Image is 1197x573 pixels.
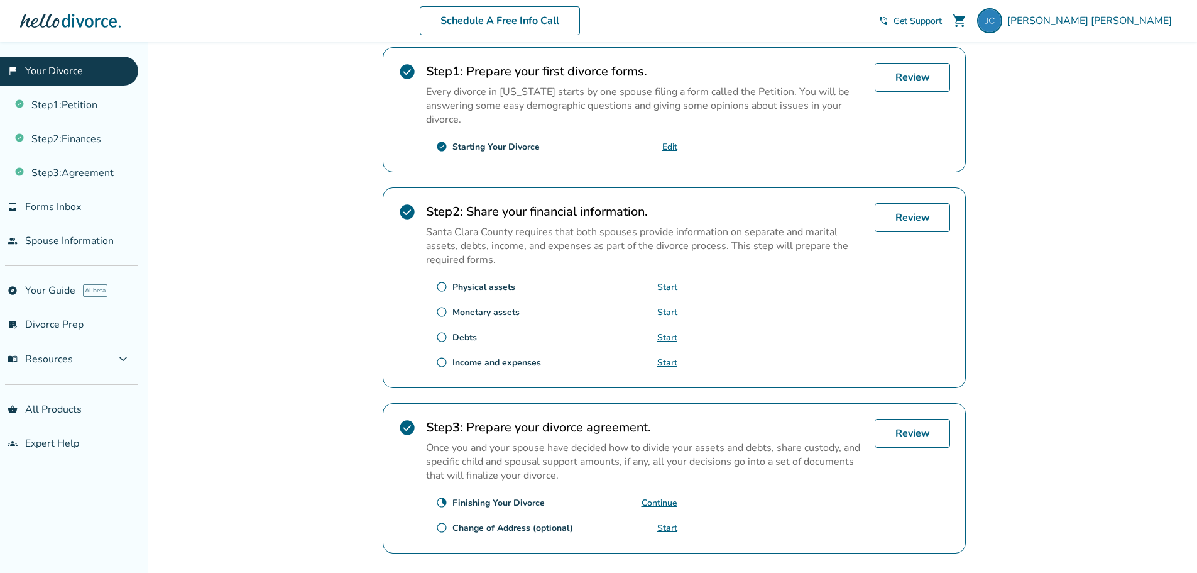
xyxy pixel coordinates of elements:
[426,419,865,436] h2: Prepare your divorce agreement.
[398,203,416,221] span: check_circle
[426,203,463,220] strong: Step 2 :
[426,63,865,80] h2: Prepare your first divorce forms.
[452,141,540,153] div: Starting Your Divorce
[642,497,677,509] a: Continue
[452,522,573,534] div: Change of Address (optional)
[657,306,677,318] a: Start
[8,202,18,212] span: inbox
[452,331,477,343] div: Debts
[398,419,416,437] span: check_circle
[8,66,18,76] span: flag_2
[977,8,1002,33] img: jessica.chung.e@gmail.com
[8,320,18,330] span: list_alt_check
[662,141,677,153] a: Edit
[1007,14,1177,28] span: [PERSON_NAME] [PERSON_NAME]
[878,15,942,27] a: phone_in_talkGet Support
[436,357,447,368] span: radio_button_unchecked
[952,13,967,28] span: shopping_cart
[436,497,447,508] span: clock_loader_40
[8,404,18,414] span: shopping_basket
[426,203,865,220] h2: Share your financial information.
[8,352,73,366] span: Resources
[420,6,580,35] a: Schedule A Free Info Call
[426,85,865,126] p: Every divorce in [US_STATE] starts by one spouse filing a form called the Petition. You will be a...
[426,419,463,436] strong: Step 3 :
[452,357,541,369] div: Income and expenses
[875,203,950,232] a: Review
[436,522,447,533] span: radio_button_unchecked
[1134,513,1197,573] iframe: Chat Widget
[436,306,447,318] span: radio_button_unchecked
[657,331,677,343] a: Start
[426,441,865,482] p: Once you and your spouse have decided how to divide your assets and debts, share custody, and spe...
[875,419,950,448] a: Review
[398,63,416,81] span: check_circle
[452,306,520,318] div: Monetary assets
[894,15,942,27] span: Get Support
[452,281,515,293] div: Physical assets
[83,284,107,297] span: AI beta
[8,236,18,246] span: people
[426,225,865,267] p: Santa Clara County requires that both spouses provide information on separate and marital assets,...
[436,281,447,292] span: radio_button_unchecked
[426,63,463,80] strong: Step 1 :
[657,281,677,293] a: Start
[436,331,447,343] span: radio_button_unchecked
[875,63,950,92] a: Review
[657,357,677,369] a: Start
[452,497,545,509] div: Finishing Your Divorce
[25,200,81,214] span: Forms Inbox
[8,438,18,448] span: groups
[8,354,18,364] span: menu_book
[116,352,131,367] span: expand_more
[8,286,18,296] span: explore
[436,141,447,152] span: check_circle
[657,522,677,534] a: Start
[878,16,888,26] span: phone_in_talk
